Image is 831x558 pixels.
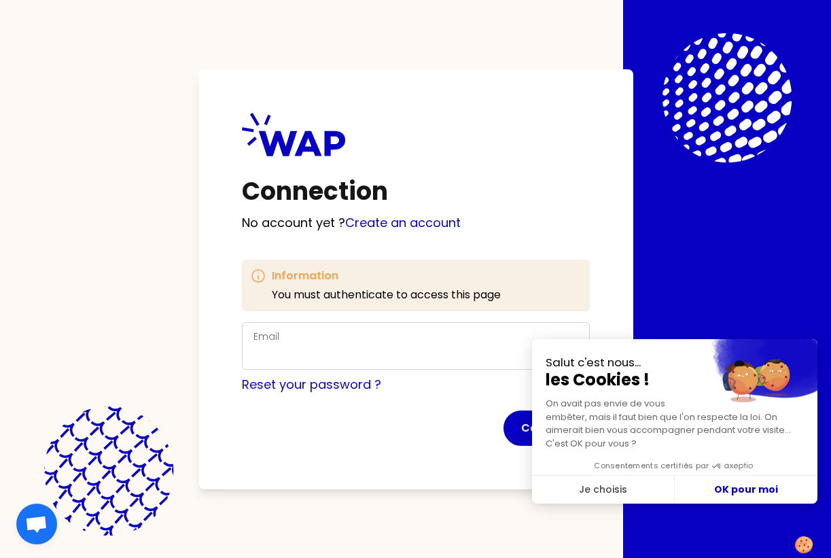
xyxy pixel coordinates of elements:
[503,411,590,446] button: Continue
[272,287,501,303] p: You must authenticate to access this page
[587,457,762,475] button: Consentements certifiés par
[16,504,57,544] div: Ouvrir le chat
[594,462,709,470] span: Consentements certifiés par
[675,476,817,504] button: Accepter les cookies
[272,268,501,284] h3: Information
[712,446,753,487] svg: Axeptio
[253,330,279,343] label: Email
[532,476,675,504] button: Je choisis les cookies à configurer
[345,214,461,231] a: Create an account
[242,178,590,205] h1: Connection
[242,376,381,393] a: Reset your password ?
[242,213,590,232] p: No account yet ?
[546,397,804,450] p: On avait pas envie de vous embêter, mais il faut bien que l'on respecte la loi. On aimerait bien ...
[546,370,804,390] span: les Cookies !
[546,355,804,370] small: Salut c'est nous...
